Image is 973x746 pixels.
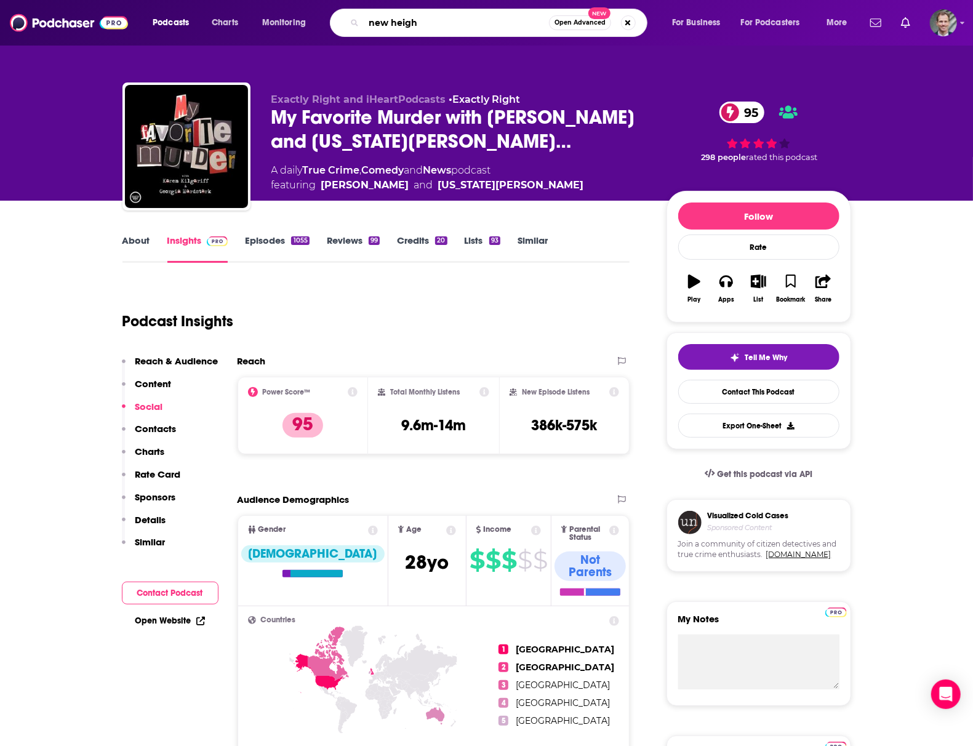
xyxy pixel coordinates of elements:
div: 99 [369,236,380,245]
img: Podchaser Pro [825,608,847,617]
span: $ [518,550,532,570]
a: Similar [518,235,548,263]
span: For Podcasters [741,14,800,31]
span: 1 [499,644,508,654]
button: Open AdvancedNew [549,15,611,30]
a: Credits20 [397,235,447,263]
a: Show notifications dropdown [896,12,915,33]
a: Visualized Cold CasesSponsored ContentJoin a community of citizen detectives and true crime enthu... [667,499,851,601]
span: Logged in as kwerderman [930,9,957,36]
p: Rate Card [135,468,181,480]
div: Search podcasts, credits, & more... [342,9,659,37]
label: My Notes [678,613,839,635]
a: Get this podcast via API [695,459,823,489]
span: [GEOGRAPHIC_DATA] [516,715,610,726]
button: Reach & Audience [122,355,218,378]
span: rated this podcast [747,153,818,162]
button: open menu [818,13,863,33]
span: , [360,164,362,176]
a: Lists93 [465,235,500,263]
img: My Favorite Murder with Karen Kilgariff and Georgia Hardstark [125,85,248,208]
button: Follow [678,203,839,230]
a: [DOMAIN_NAME] [766,550,831,559]
p: Details [135,514,166,526]
span: $ [486,550,500,570]
div: A daily podcast [271,163,584,193]
a: 95 [719,102,764,123]
a: About [122,235,150,263]
span: For Business [672,14,721,31]
span: and [414,178,433,193]
button: Play [678,267,710,311]
span: Charts [212,14,238,31]
span: Parental Status [569,526,607,542]
span: [GEOGRAPHIC_DATA] [516,662,614,673]
span: 5 [499,716,508,726]
a: Open Website [135,616,205,626]
button: Bookmark [775,267,807,311]
span: Countries [261,616,296,624]
span: 298 people [702,153,747,162]
button: Similar [122,536,166,559]
span: $ [533,550,547,570]
img: Podchaser Pro [207,236,228,246]
div: Rate [678,235,839,260]
span: 4 [499,698,508,708]
span: Podcasts [153,14,189,31]
button: Social [122,401,163,423]
span: [GEOGRAPHIC_DATA] [516,697,610,708]
button: Content [122,378,172,401]
span: Monitoring [262,14,306,31]
div: Share [815,296,831,303]
h3: 9.6m-14m [401,416,466,435]
a: Contact This Podcast [678,380,839,404]
span: [GEOGRAPHIC_DATA] [516,644,614,655]
span: [GEOGRAPHIC_DATA] [516,680,610,691]
img: coldCase.18b32719.png [678,511,702,534]
a: True Crime [303,164,360,176]
span: Income [484,526,512,534]
button: Contacts [122,423,177,446]
div: 1055 [291,236,309,245]
img: Podchaser - Follow, Share and Rate Podcasts [10,11,128,34]
h1: Podcast Insights [122,312,234,331]
p: Contacts [135,423,177,435]
span: Exactly Right and iHeartPodcasts [271,94,446,105]
span: More [827,14,847,31]
h3: Visualized Cold Cases [708,511,789,521]
div: List [754,296,764,303]
span: 2 [499,662,508,672]
span: $ [502,550,516,570]
a: News [423,164,452,176]
button: open menu [144,13,205,33]
button: open menu [733,13,818,33]
a: Comedy [362,164,404,176]
span: • [449,94,521,105]
button: Show profile menu [930,9,957,36]
span: Age [406,526,422,534]
h4: Sponsored Content [708,523,789,532]
a: Exactly Right [453,94,521,105]
button: Charts [122,446,165,468]
p: Sponsors [135,491,176,503]
a: Georgia Hardstark [438,178,584,193]
div: Bookmark [776,296,805,303]
button: Sponsors [122,491,176,514]
button: Share [807,267,839,311]
span: and [404,164,423,176]
span: Join a community of citizen detectives and true crime enthusiasts. [678,539,839,560]
div: Apps [718,296,734,303]
span: 3 [499,680,508,690]
p: Social [135,401,163,412]
h2: Total Monthly Listens [390,388,460,396]
div: 95 298 peoplerated this podcast [667,94,851,170]
div: Not Parents [555,551,627,581]
a: Episodes1055 [245,235,309,263]
span: Gender [258,526,286,534]
h2: Audience Demographics [238,494,350,505]
button: Apps [710,267,742,311]
h2: Reach [238,355,266,367]
p: Reach & Audience [135,355,218,367]
button: Rate Card [122,468,181,491]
